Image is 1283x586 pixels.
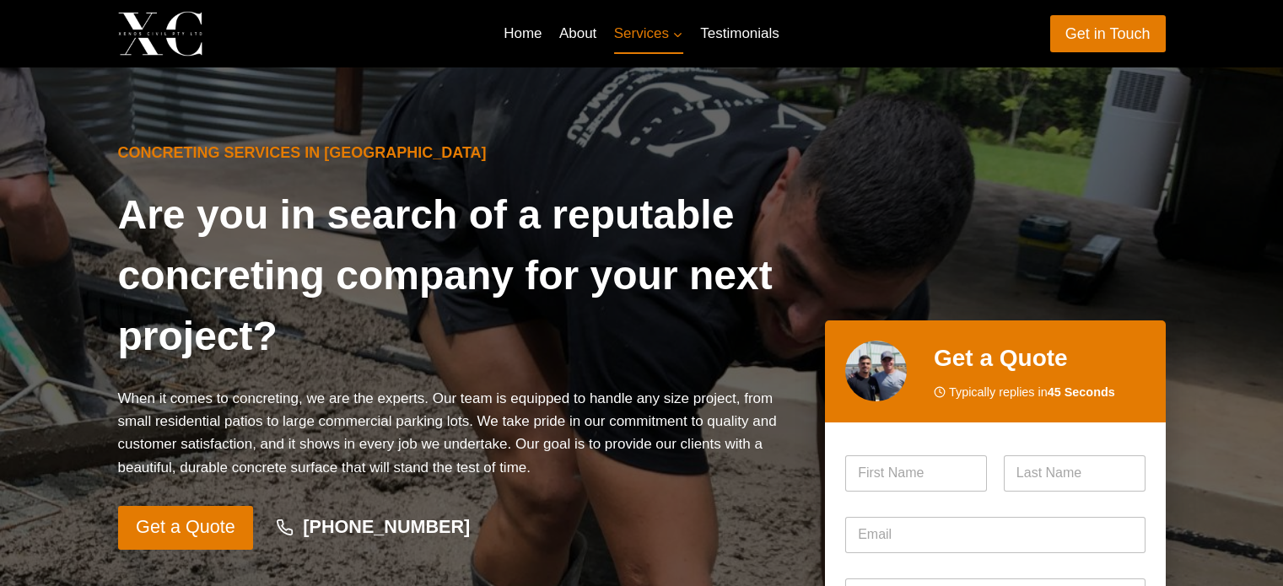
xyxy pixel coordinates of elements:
h6: Concreting Services in [GEOGRAPHIC_DATA] [118,142,799,164]
nav: Primary Navigation [495,13,788,54]
p: When it comes to concreting, we are the experts. Our team is equipped to handle any size project,... [118,387,799,479]
a: Home [495,13,551,54]
img: Xenos Civil [118,11,202,56]
a: About [551,13,606,54]
strong: 45 Seconds [1048,385,1115,399]
h1: Are you in search of a reputable concreting company for your next project? [118,185,799,367]
span: Typically replies in [949,383,1115,402]
a: Testimonials [692,13,788,54]
h2: Get a Quote [934,341,1146,376]
strong: [PHONE_NUMBER] [303,516,470,537]
input: Email [845,517,1145,553]
a: Xenos Civil [118,11,335,56]
span: Get a Quote [136,513,235,542]
a: Get a Quote [118,506,254,550]
a: [PHONE_NUMBER] [260,508,486,547]
span: Services [614,22,683,45]
p: Xenos Civil [217,20,335,46]
a: Get in Touch [1050,15,1166,51]
input: Last Name [1004,455,1146,492]
input: First Name [845,455,987,492]
a: Services [606,13,693,54]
